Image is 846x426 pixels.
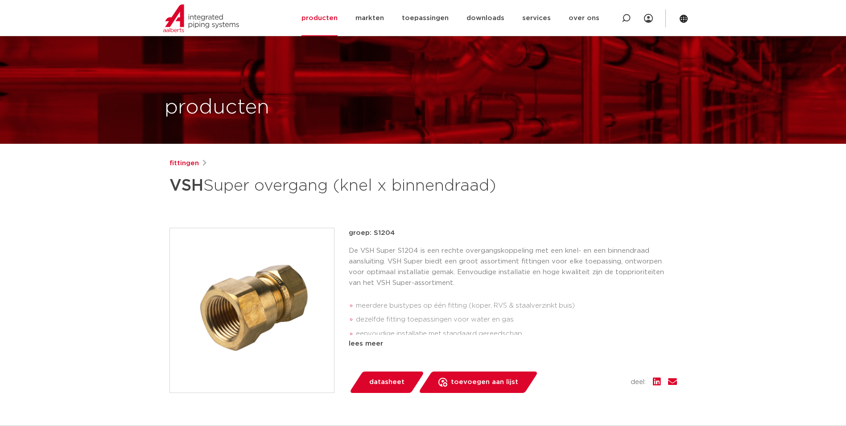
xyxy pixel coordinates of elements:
a: fittingen [169,158,199,169]
img: Product Image for VSH Super overgang (knel x binnendraad) [170,228,334,393]
span: deel: [631,377,646,388]
span: toevoegen aan lijst [451,375,518,389]
strong: VSH [169,178,203,194]
p: groep: S1204 [349,228,677,238]
li: meerdere buistypes op één fitting (koper, RVS & staalverzinkt buis) [356,299,677,313]
h1: Super overgang (knel x binnendraad) [169,172,504,199]
li: dezelfde fitting toepassingen voor water en gas [356,313,677,327]
div: lees meer [349,338,677,349]
p: De VSH Super S1204 is een rechte overgangskoppeling met een knel- en een binnendraad aansluiting.... [349,246,677,288]
h1: producten [165,93,269,122]
a: datasheet [349,372,425,393]
span: datasheet [369,375,404,389]
li: eenvoudige installatie met standaard gereedschap [356,327,677,341]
